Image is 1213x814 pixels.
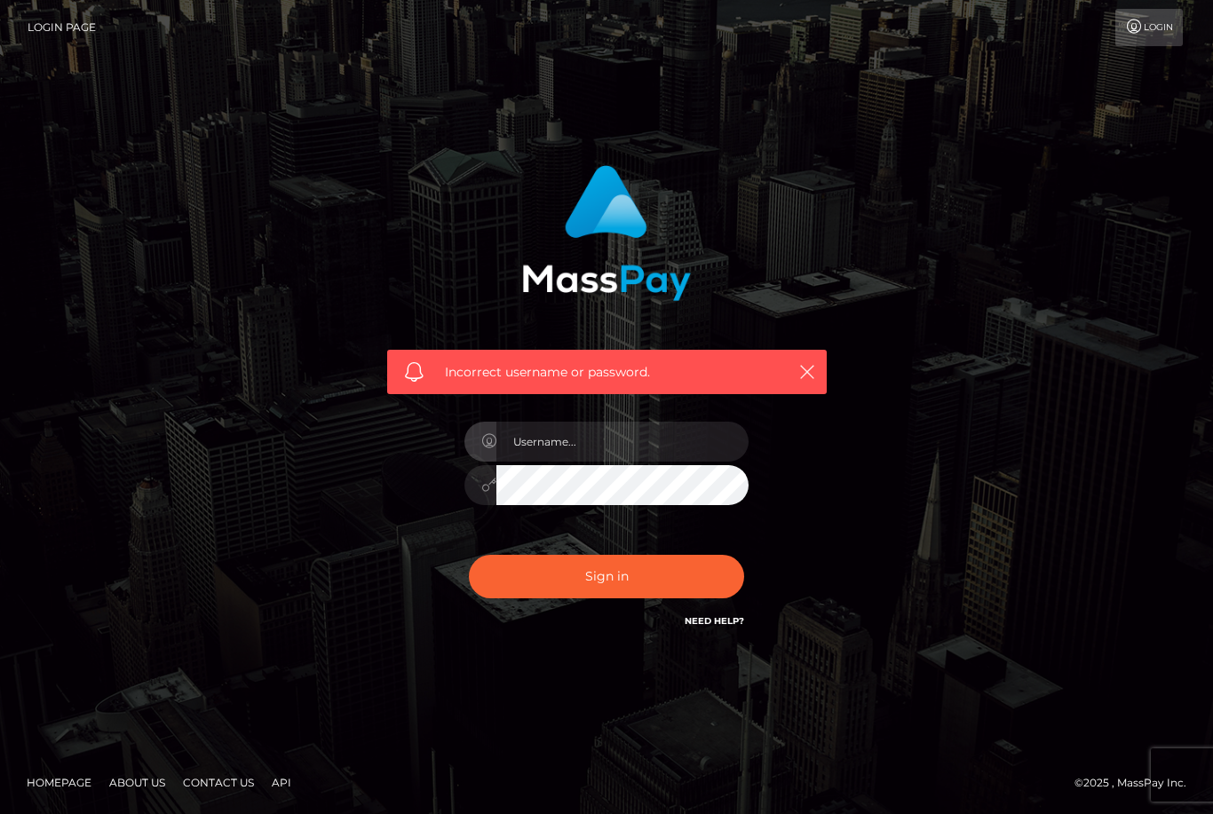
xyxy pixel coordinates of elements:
a: Login [1115,9,1183,46]
img: MassPay Login [522,165,691,301]
a: Contact Us [176,769,261,796]
a: Need Help? [685,615,744,627]
span: Incorrect username or password. [445,363,769,382]
a: Login Page [28,9,96,46]
div: © 2025 , MassPay Inc. [1074,773,1200,793]
input: Username... [496,422,749,462]
a: API [265,769,298,796]
a: Homepage [20,769,99,796]
button: Sign in [469,555,744,598]
a: About Us [102,769,172,796]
